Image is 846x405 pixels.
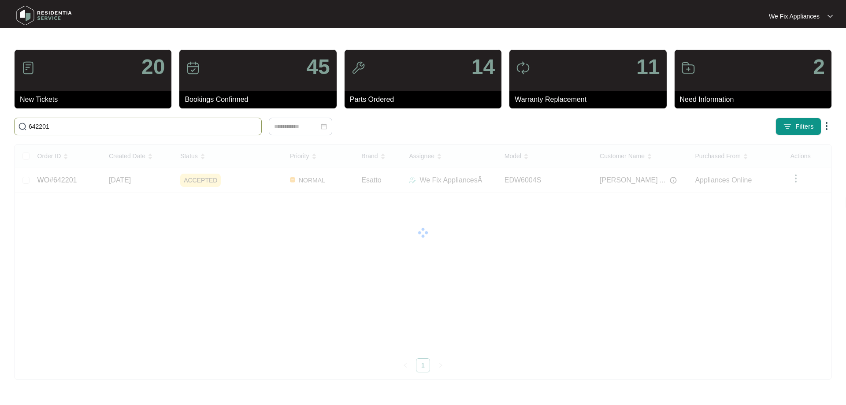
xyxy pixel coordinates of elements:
[351,61,365,75] img: icon
[827,14,833,19] img: dropdown arrow
[813,56,825,78] p: 2
[783,122,792,131] img: filter icon
[471,56,495,78] p: 14
[141,56,165,78] p: 20
[21,61,35,75] img: icon
[795,122,814,131] span: Filters
[821,121,832,131] img: dropdown arrow
[13,2,75,29] img: residentia service logo
[515,94,666,105] p: Warranty Replacement
[681,61,695,75] img: icon
[350,94,501,105] p: Parts Ordered
[516,61,530,75] img: icon
[636,56,660,78] p: 11
[680,94,831,105] p: Need Information
[185,94,336,105] p: Bookings Confirmed
[769,12,820,21] p: We Fix Appliances
[18,122,27,131] img: search-icon
[20,94,171,105] p: New Tickets
[775,118,821,135] button: filter iconFilters
[306,56,330,78] p: 45
[29,122,258,131] input: Search by Order Id, Assignee Name, Customer Name, Brand and Model
[186,61,200,75] img: icon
